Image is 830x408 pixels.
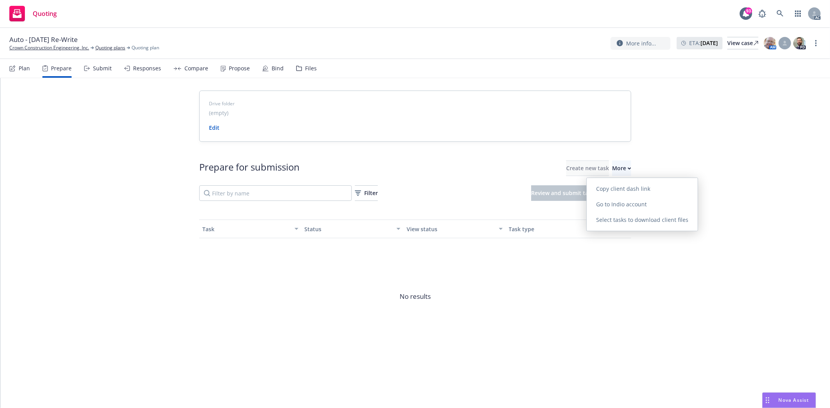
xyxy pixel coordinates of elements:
[305,65,317,71] div: Files
[764,37,776,49] img: photo
[199,238,631,355] span: No results
[700,39,718,47] strong: [DATE]
[404,220,506,238] button: View status
[790,6,806,21] a: Switch app
[93,65,112,71] div: Submit
[302,220,404,238] button: Status
[209,100,621,107] span: Drive folder
[626,39,656,47] span: More info...
[727,37,758,49] a: View case
[779,397,809,403] span: Nova Assist
[509,225,597,233] div: Task type
[566,160,609,176] button: Create new task
[33,10,57,17] span: Quoting
[209,124,219,131] a: Edit
[272,65,284,71] div: Bind
[132,44,159,51] span: Quoting plan
[305,225,392,233] div: Status
[611,37,670,50] button: More info...
[772,6,788,21] a: Search
[355,185,378,201] button: Filter
[9,44,89,51] a: Crown Construction Engineering, Inc.
[133,65,161,71] div: Responses
[587,216,698,223] span: Select tasks to download client files
[229,65,250,71] div: Propose
[745,7,752,14] div: 93
[51,65,72,71] div: Prepare
[689,39,718,47] span: ETA :
[811,38,821,48] a: more
[199,220,302,238] button: Task
[19,65,30,71] div: Plan
[762,392,816,408] button: Nova Assist
[531,185,631,201] button: Review and submit tasks to the client
[587,201,656,208] span: Go to Indio account
[95,44,125,51] a: Quoting plans
[566,164,609,172] span: Create new task
[407,225,494,233] div: View status
[184,65,208,71] div: Compare
[202,225,290,233] div: Task
[199,160,300,176] div: Prepare for submission
[6,3,60,24] a: Quoting
[506,220,608,238] button: Task type
[9,35,78,44] span: Auto - [DATE] Re-Write
[612,160,631,176] button: More
[531,189,631,197] span: Review and submit tasks to the client
[793,37,806,49] img: photo
[763,393,772,408] div: Drag to move
[587,185,660,192] span: Copy client dash link
[755,6,770,21] a: Report a Bug
[209,109,228,117] span: (empty)
[199,185,352,201] input: Filter by name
